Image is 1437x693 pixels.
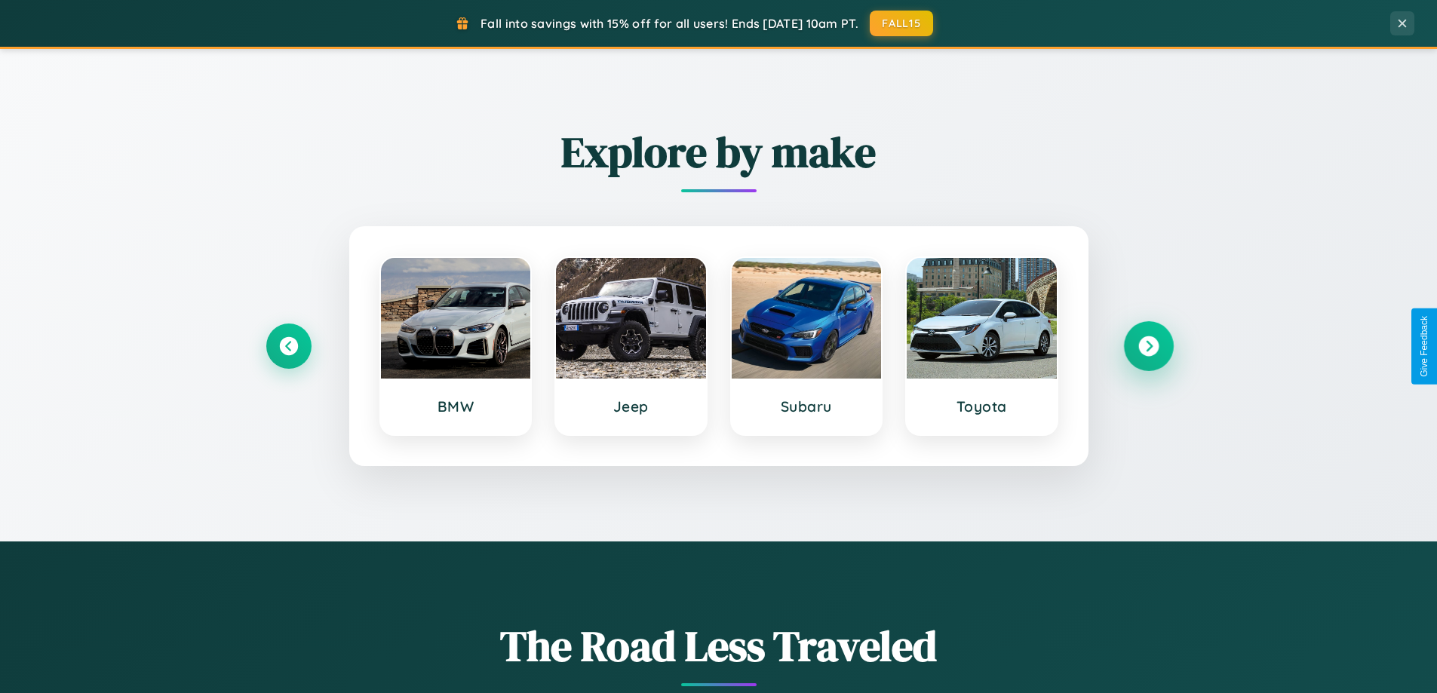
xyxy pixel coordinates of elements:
[922,397,1042,415] h3: Toyota
[396,397,516,415] h3: BMW
[870,11,933,36] button: FALL15
[481,16,858,31] span: Fall into savings with 15% off for all users! Ends [DATE] 10am PT.
[266,123,1171,181] h2: Explore by make
[571,397,691,415] h3: Jeep
[747,397,867,415] h3: Subaru
[266,617,1171,675] h1: The Road Less Traveled
[1419,316,1429,377] div: Give Feedback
